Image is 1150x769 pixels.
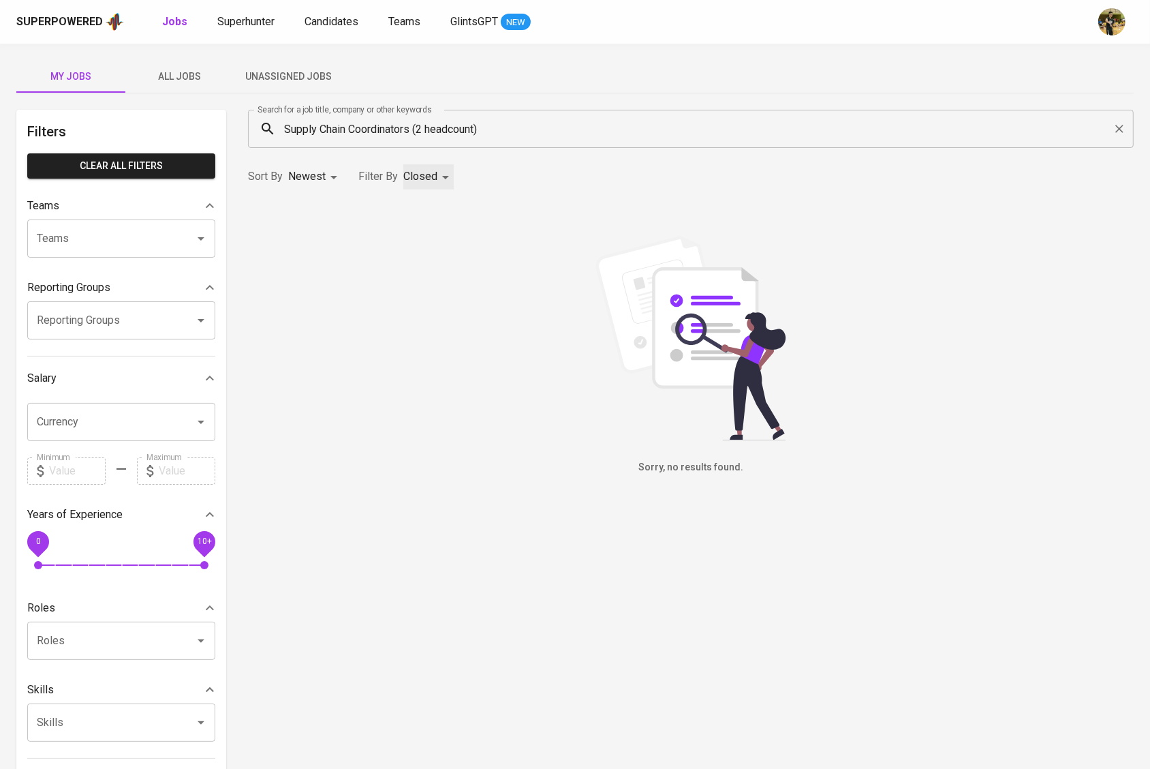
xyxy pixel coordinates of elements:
p: Years of Experience [27,507,123,523]
span: My Jobs [25,68,117,85]
p: Sort By [248,168,283,185]
a: Superhunter [217,14,277,31]
div: Years of Experience [27,501,215,528]
div: Reporting Groups [27,274,215,301]
div: Salary [27,365,215,392]
div: Skills [27,676,215,704]
button: Clear All filters [27,153,215,179]
span: 0 [35,537,40,546]
span: Superhunter [217,15,275,28]
button: Clear [1110,119,1129,138]
button: Open [191,412,211,432]
span: Unassigned Jobs [243,68,335,85]
div: Roles [27,594,215,622]
a: Candidates [305,14,361,31]
a: Jobs [162,14,190,31]
a: Teams [388,14,423,31]
img: file_searching.svg [589,236,793,440]
input: Value [159,457,215,485]
p: Newest [288,168,326,185]
span: Teams [388,15,420,28]
button: Open [191,311,211,330]
span: Clear All filters [38,157,204,175]
b: Jobs [162,15,187,28]
p: Reporting Groups [27,280,110,296]
h6: Filters [27,121,215,142]
button: Open [191,229,211,248]
button: Open [191,713,211,732]
div: Teams [27,192,215,220]
img: yongcheng@glints.com [1098,8,1125,35]
p: Salary [27,370,57,387]
img: app logo [106,12,124,32]
p: Roles [27,600,55,616]
p: Skills [27,682,54,698]
p: Teams [27,198,59,214]
div: Superpowered [16,14,103,30]
span: GlintsGPT [450,15,498,28]
p: Filter By [358,168,398,185]
span: NEW [501,16,531,29]
span: Candidates [305,15,358,28]
span: Closed [403,170,437,183]
div: Newest [288,164,342,190]
div: Closed [403,164,454,190]
button: Open [191,631,211,650]
h6: Sorry, no results found. [248,460,1134,475]
a: Superpoweredapp logo [16,12,124,32]
input: Value [49,457,106,485]
span: 10+ [197,537,211,546]
a: GlintsGPT NEW [450,14,531,31]
span: All Jobs [134,68,226,85]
